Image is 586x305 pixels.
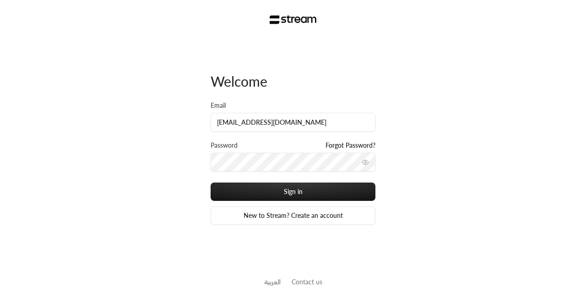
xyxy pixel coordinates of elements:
[270,15,317,24] img: Stream Logo
[292,278,322,286] a: Contact us
[211,183,375,201] button: Sign in
[358,155,373,170] button: toggle password visibility
[211,141,238,150] label: Password
[211,206,375,225] a: New to Stream? Create an account
[211,101,226,110] label: Email
[326,141,375,150] a: Forgot Password?
[211,73,267,89] span: Welcome
[264,273,281,290] a: العربية
[292,277,322,287] button: Contact us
